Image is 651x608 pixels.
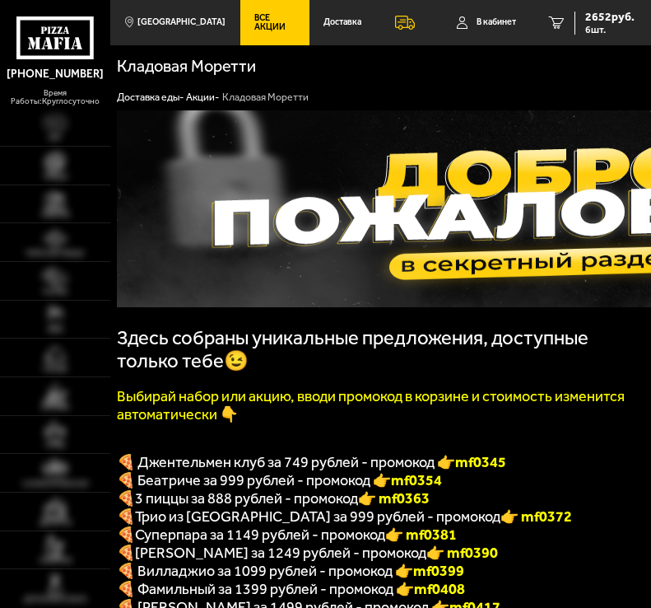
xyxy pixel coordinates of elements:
span: Суперпара за 1149 рублей - промокод [135,526,385,544]
span: 🍕 Фамильный за 1399 рублей - промокод 👉 [117,580,465,598]
b: mf0345 [455,453,506,471]
font: Выбирай набор или акцию, вводи промокод в корзине и стоимость изменится автоматически 👇 [117,387,625,423]
span: 🍕 Вилладжио за 1099 рублей - промокод 👉 [117,562,464,580]
b: mf0408 [414,580,465,598]
font: 🍕 [117,489,135,507]
font: 🍕 [117,507,135,526]
a: Акции- [186,91,219,103]
span: Все Акции [254,14,294,32]
span: Здесь собраны уникальные предложения, доступные только тебе😉 [117,326,588,372]
b: 🍕 [117,544,135,562]
a: Доставка еды- [117,91,184,103]
span: 6 шт. [585,25,635,35]
span: Трио из [GEOGRAPHIC_DATA] за 999 рублей - промокод [135,507,500,526]
span: Доставка [323,18,361,27]
font: 👉 mf0381 [385,526,457,544]
h1: Кладовая Моретти [117,58,328,74]
span: [GEOGRAPHIC_DATA] [137,18,226,27]
font: 🍕 [117,526,135,544]
span: В кабинет [477,18,516,27]
b: mf0354 [391,471,442,489]
b: mf0399 [413,562,464,580]
b: 👉 mf0390 [426,544,498,562]
span: 3 пиццы за 888 рублей - промокод [135,489,358,507]
span: [PERSON_NAME] за 1249 рублей - промокод [135,544,426,562]
div: Кладовая Моретти [222,91,309,104]
span: 🍕 Беатриче за 999 рублей - промокод 👉 [117,471,442,489]
font: 👉 mf0372 [500,507,572,526]
span: 🍕 Джентельмен клуб за 749 рублей - промокод 👉 [117,453,506,471]
span: 2652 руб. [585,12,635,23]
font: 👉 mf0363 [358,489,430,507]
